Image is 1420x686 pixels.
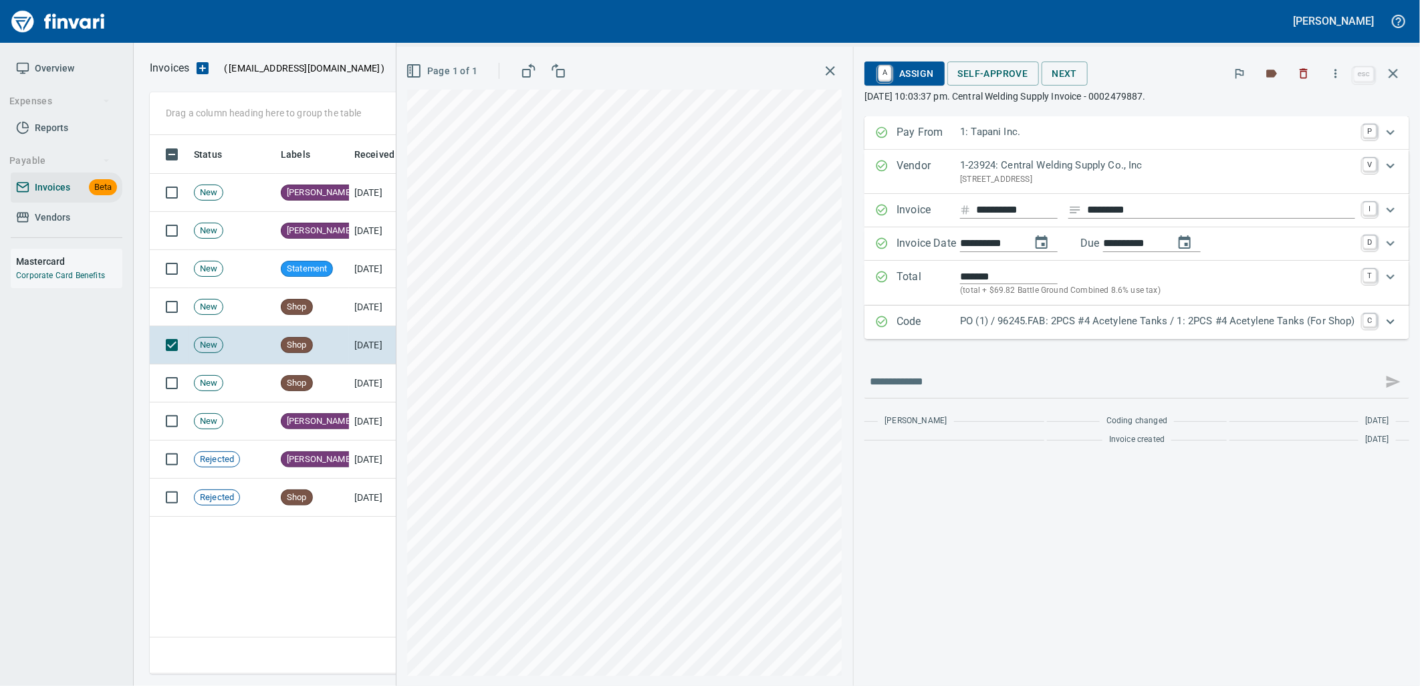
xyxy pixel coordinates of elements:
button: change date [1026,227,1058,259]
p: Invoice [897,202,960,219]
p: PO (1) / 96245.FAB: 2PCS #4 Acetylene Tanks / 1: 2PCS #4 Acetylene Tanks (For Shop) [960,314,1355,329]
span: Received [354,146,394,162]
span: New [195,225,223,237]
button: Next [1042,62,1088,86]
div: Expand [864,150,1409,194]
span: Expenses [9,93,110,110]
span: [DATE] [1365,433,1389,447]
span: [PERSON_NAME] [281,453,358,466]
p: Total [897,269,960,298]
img: Finvari [8,5,108,37]
span: Assign [875,62,933,85]
button: Upload an Invoice [189,60,216,76]
a: V [1363,158,1377,171]
span: New [195,187,223,199]
span: [DATE] [1365,415,1389,428]
span: New [195,377,223,390]
div: Expand [864,116,1409,150]
span: Invoices [35,179,70,196]
span: Close invoice [1350,58,1409,90]
div: Expand [864,306,1409,339]
span: Self-Approve [958,66,1028,82]
p: ( ) [216,62,385,75]
p: Invoice Date [897,235,960,253]
button: More [1321,59,1350,88]
span: Received [354,146,412,162]
td: [DATE] [349,174,423,212]
span: Labels [281,146,310,162]
span: Reports [35,120,68,136]
p: [DATE] 10:03:37 pm. Central Welding Supply Invoice - 0002479887. [864,90,1409,103]
p: 1: Tapani Inc. [960,124,1355,140]
td: [DATE] [349,441,423,479]
button: [PERSON_NAME] [1290,11,1377,31]
span: Shop [281,339,312,352]
span: Vendors [35,209,70,226]
button: Page 1 of 1 [403,59,483,84]
span: Labels [281,146,328,162]
span: This records your message into the invoice and notifies anyone mentioned [1377,366,1409,398]
a: Overview [11,53,122,84]
a: A [878,66,891,80]
td: [DATE] [349,288,423,326]
span: Payable [9,152,110,169]
td: [DATE] [349,326,423,364]
a: I [1363,202,1377,215]
span: Overview [35,60,74,77]
button: Self-Approve [947,62,1039,86]
span: Rejected [195,453,239,466]
button: Discard [1289,59,1318,88]
a: C [1363,314,1377,327]
h6: Mastercard [16,254,122,269]
p: Drag a column heading here to group the table [166,106,362,120]
span: New [195,301,223,314]
p: Vendor [897,158,960,186]
span: [PERSON_NAME] [281,415,358,428]
button: Labels [1257,59,1286,88]
span: [EMAIL_ADDRESS][DOMAIN_NAME] [227,62,381,75]
a: InvoicesBeta [11,173,122,203]
span: New [195,415,223,428]
nav: breadcrumb [150,60,189,76]
p: Code [897,314,960,331]
span: Shop [281,491,312,504]
td: [DATE] [349,364,423,403]
span: Next [1052,66,1078,82]
span: Status [194,146,239,162]
span: [PERSON_NAME] [281,225,358,237]
span: New [195,263,223,275]
button: Expenses [4,89,116,114]
svg: Invoice description [1068,203,1082,217]
span: Invoice created [1109,433,1165,447]
p: (total + $69.82 Battle Ground Combined 8.6% use tax) [960,284,1355,298]
svg: Invoice number [960,202,971,218]
a: Corporate Card Benefits [16,271,105,280]
h5: [PERSON_NAME] [1294,14,1374,28]
button: change due date [1169,227,1201,259]
a: T [1363,269,1377,282]
p: Pay From [897,124,960,142]
a: esc [1354,67,1374,82]
div: Expand [864,194,1409,227]
td: [DATE] [349,250,423,288]
div: Expand [864,227,1409,261]
button: Payable [4,148,116,173]
span: Status [194,146,222,162]
a: P [1363,124,1377,138]
span: Statement [281,263,332,275]
div: Expand [864,261,1409,306]
span: Shop [281,301,312,314]
p: [STREET_ADDRESS] [960,173,1355,187]
a: Reports [11,113,122,143]
p: Invoices [150,60,189,76]
span: Rejected [195,491,239,504]
button: AAssign [864,62,944,86]
span: Beta [89,180,117,195]
td: [DATE] [349,479,423,517]
td: [DATE] [349,212,423,250]
a: Vendors [11,203,122,233]
span: [PERSON_NAME] [884,415,947,428]
p: Due [1080,235,1144,251]
p: 1-23924: Central Welding Supply Co., Inc [960,158,1355,173]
